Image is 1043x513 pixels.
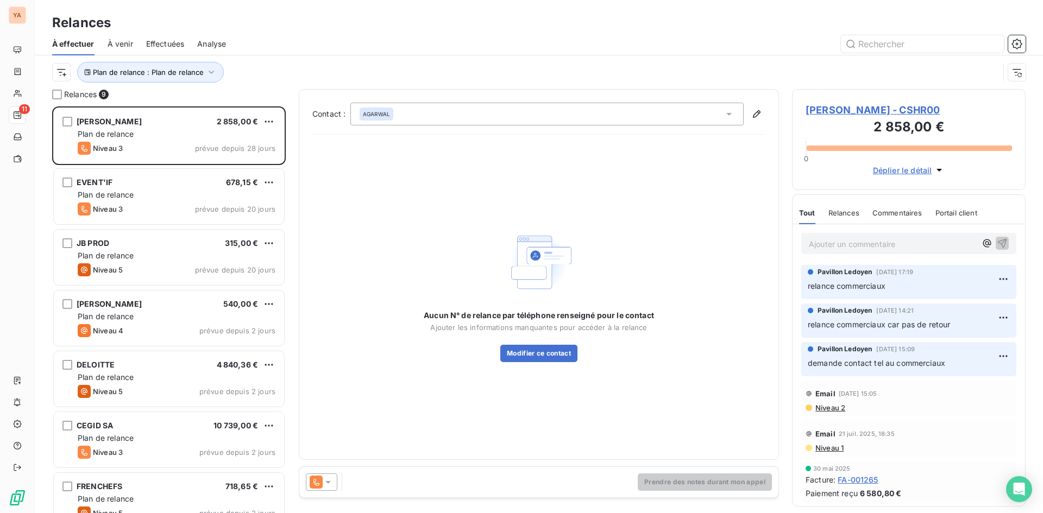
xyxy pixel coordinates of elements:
[1006,476,1032,502] div: Open Intercom Messenger
[873,164,932,176] span: Déplier le détail
[814,403,845,412] span: Niveau 2
[77,178,112,187] span: EVENT'IF
[93,205,123,213] span: Niveau 3
[799,208,815,217] span: Tout
[808,281,885,290] span: relance commerciaux
[430,323,647,332] span: Ajouter les informations manquantes pour accéder à la relance
[841,35,1004,53] input: Rechercher
[935,208,977,217] span: Portail client
[78,129,134,138] span: Plan de relance
[226,178,258,187] span: 678,15 €
[77,482,122,491] span: FRENCHEFS
[818,267,872,277] span: Pavillon Ledoyen
[93,387,123,396] span: Niveau 5
[876,346,915,352] span: [DATE] 15:09
[93,265,123,274] span: Niveau 5
[839,390,877,397] span: [DATE] 15:05
[9,7,26,24] div: YA
[77,62,224,83] button: Plan de relance : Plan de relance
[223,299,258,308] span: 540,00 €
[77,238,109,248] span: JB PROD
[195,205,275,213] span: prévue depuis 20 jours
[828,208,859,217] span: Relances
[804,154,808,163] span: 0
[876,307,914,314] span: [DATE] 14:21
[78,312,134,321] span: Plan de relance
[77,360,115,369] span: DELOITTE
[806,487,858,499] span: Paiement reçu
[93,68,204,77] span: Plan de relance : Plan de relance
[806,474,835,485] span: Facture :
[870,164,948,176] button: Déplier le détail
[78,190,134,199] span: Plan de relance
[99,90,109,99] span: 9
[199,387,275,396] span: prévue depuis 2 jours
[93,448,123,457] span: Niveau 3
[312,109,350,119] label: Contact :
[217,117,259,126] span: 2 858,00 €
[838,474,878,485] span: FA-001265
[818,344,872,354] span: Pavillon Ledoyen
[818,306,872,315] span: Pavillon Ledoyen
[225,482,258,491] span: 718,65 €
[77,421,113,430] span: CEGID SA
[839,430,895,437] span: 21 juil. 2025, 18:35
[78,494,134,503] span: Plan de relance
[19,104,30,114] span: 11
[195,144,275,153] span: prévue depuis 28 jours
[217,360,259,369] span: 4 840,36 €
[78,372,134,382] span: Plan de relance
[195,265,275,274] span: prévue depuis 20 jours
[146,39,185,49] span: Effectuées
[78,251,134,260] span: Plan de relance
[363,110,390,118] span: AGARWAL
[814,444,844,452] span: Niveau 1
[806,117,1012,139] h3: 2 858,00 €
[876,269,913,275] span: [DATE] 17:19
[199,326,275,335] span: prévue depuis 2 jours
[872,208,922,217] span: Commentaires
[64,89,97,100] span: Relances
[813,465,851,472] span: 30 mai 2025
[52,13,111,33] h3: Relances
[808,320,951,329] span: relance commerciaux car pas de retour
[815,389,835,398] span: Email
[860,487,902,499] span: 6 580,80 €
[504,227,574,297] img: Empty state
[108,39,133,49] span: À venir
[424,310,654,321] span: Aucun N° de relance par téléphone renseigné pour le contact
[815,429,835,438] span: Email
[77,299,142,308] span: [PERSON_NAME]
[77,117,142,126] span: [PERSON_NAME]
[638,473,772,491] button: Prendre des notes durant mon appel
[52,39,95,49] span: À effectuer
[93,326,123,335] span: Niveau 4
[52,106,286,513] div: grid
[213,421,258,430] span: 10 739,00 €
[500,345,577,362] button: Modifier ce contact
[9,489,26,506] img: Logo LeanPay
[806,103,1012,117] span: [PERSON_NAME] - CSHR00
[78,433,134,442] span: Plan de relance
[199,448,275,457] span: prévue depuis 2 jours
[225,238,258,248] span: 315,00 €
[197,39,226,49] span: Analyse
[93,144,123,153] span: Niveau 3
[808,358,945,368] span: demande contact tel au commerciaux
